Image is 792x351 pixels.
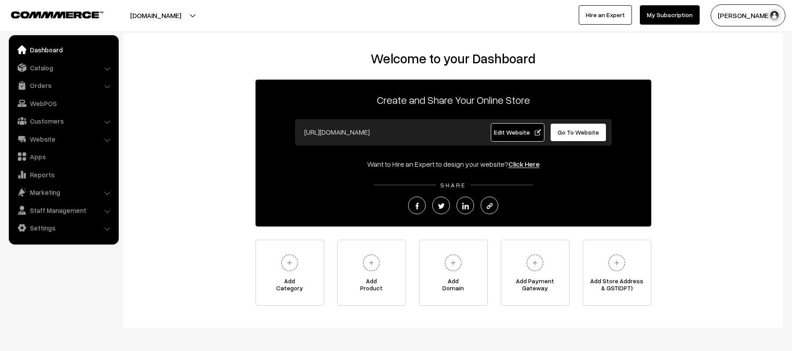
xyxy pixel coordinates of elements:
img: user [768,9,781,22]
p: Create and Share Your Online Store [255,92,651,108]
a: My Subscription [640,5,700,25]
h2: Welcome to your Dashboard [132,51,774,66]
div: Want to Hire an Expert to design your website? [255,159,651,169]
span: Add Category [256,278,324,295]
span: Go To Website [558,128,599,136]
span: Edit Website [494,128,541,136]
img: plus.svg [441,251,465,275]
span: Add Domain [420,278,487,295]
a: Edit Website [491,123,544,142]
img: plus.svg [523,251,547,275]
img: plus.svg [359,251,383,275]
img: plus.svg [605,251,629,275]
a: Settings [11,220,116,236]
img: COMMMERCE [11,11,103,18]
a: Catalog [11,60,116,76]
a: Add PaymentGateway [501,240,569,306]
a: Customers [11,113,116,129]
span: Add Store Address & GST(OPT) [583,278,651,295]
button: [DOMAIN_NAME] [99,4,212,26]
button: [PERSON_NAME] [711,4,785,26]
span: Add Product [338,278,405,295]
a: Website [11,131,116,147]
a: Staff Management [11,202,116,218]
a: WebPOS [11,95,116,111]
span: Add Payment Gateway [501,278,569,295]
a: Marketing [11,184,116,200]
img: plus.svg [277,251,302,275]
a: Go To Website [550,123,607,142]
a: AddDomain [419,240,488,306]
a: Click Here [508,160,540,168]
a: Reports [11,167,116,183]
span: SHARE [436,181,471,189]
a: Apps [11,149,116,165]
a: COMMMERCE [11,9,88,19]
a: Orders [11,77,116,93]
a: Hire an Expert [579,5,632,25]
a: Add Store Address& GST(OPT) [583,240,651,306]
a: AddProduct [337,240,406,306]
a: AddCategory [255,240,324,306]
a: Dashboard [11,42,116,58]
